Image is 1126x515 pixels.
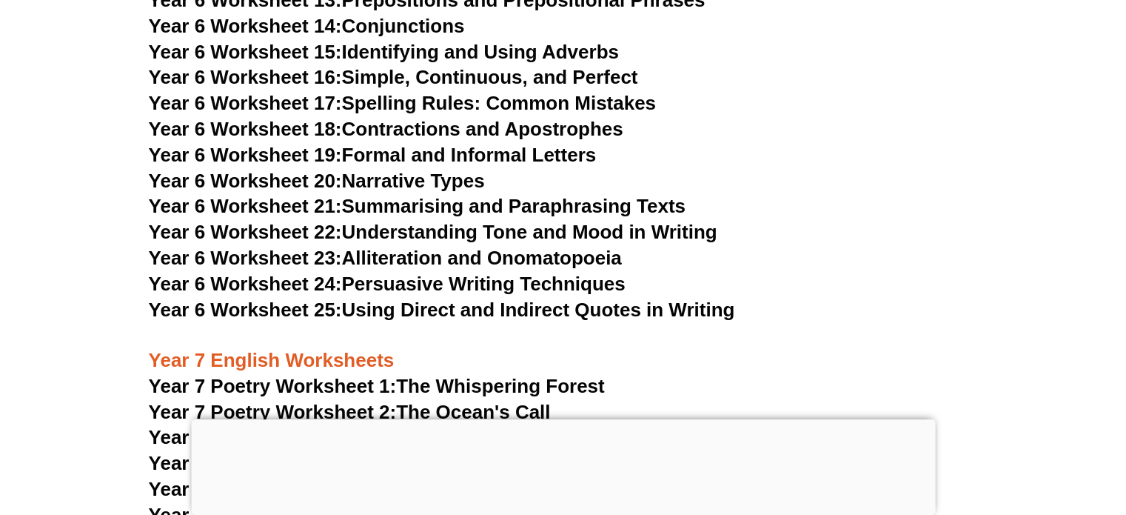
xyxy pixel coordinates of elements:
[149,170,342,192] span: Year 6 Worksheet 20:
[149,195,342,217] span: Year 6 Worksheet 21:
[149,452,540,474] a: Year 7 Poetry Worksheet 4:Autumn Leaves
[149,323,978,373] h3: Year 7 English Worksheets
[149,170,485,192] a: Year 6 Worksheet 20:Narrative Types
[149,401,397,423] span: Year 7 Poetry Worksheet 2:
[149,221,342,243] span: Year 6 Worksheet 22:
[149,452,397,474] span: Year 7 Poetry Worksheet 4:
[149,41,342,63] span: Year 6 Worksheet 15:
[149,15,342,37] span: Year 6 Worksheet 14:
[149,273,342,295] span: Year 6 Worksheet 24:
[149,66,638,88] a: Year 6 Worksheet 16:Simple, Continuous, and Perfect
[149,247,342,269] span: Year 6 Worksheet 23:
[149,299,735,321] a: Year 6 Worksheet 25:Using Direct and Indirect Quotes in Writing
[149,221,717,243] a: Year 6 Worksheet 22:Understanding Tone and Mood in Writing
[149,92,656,114] a: Year 6 Worksheet 17:Spelling Rules: Common Mistakes
[149,195,686,217] a: Year 6 Worksheet 21:Summarising and Paraphrasing Texts
[149,66,342,88] span: Year 6 Worksheet 16:
[149,426,397,448] span: Year 7 Poetry Worksheet 3:
[149,144,342,166] span: Year 6 Worksheet 19:
[149,401,551,423] a: Year 7 Poetry Worksheet 2:The Ocean's Call
[149,375,605,397] a: Year 7 Poetry Worksheet 1:The Whispering Forest
[149,15,465,37] a: Year 6 Worksheet 14:Conjunctions
[149,41,619,63] a: Year 6 Worksheet 15:Identifying and Using Adverbs
[149,299,342,321] span: Year 6 Worksheet 25:
[149,478,397,500] span: Year 7 Poetry Worksheet 5:
[191,419,935,511] iframe: Advertisement
[149,118,623,140] a: Year 6 Worksheet 18:Contractions and Apostrophes
[149,144,597,166] a: Year 6 Worksheet 19:Formal and Informal Letters
[879,348,1126,515] iframe: Chat Widget
[149,426,556,448] a: Year 7 Poetry Worksheet 3:The Midnight Sky
[149,92,342,114] span: Year 6 Worksheet 17:
[149,273,626,295] a: Year 6 Worksheet 24:Persuasive Writing Techniques
[149,118,342,140] span: Year 6 Worksheet 18:
[149,247,622,269] a: Year 6 Worksheet 23:Alliteration and Onomatopoeia
[149,375,397,397] span: Year 7 Poetry Worksheet 1:
[149,478,580,500] a: Year 7 Poetry Worksheet 5:The River's Journey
